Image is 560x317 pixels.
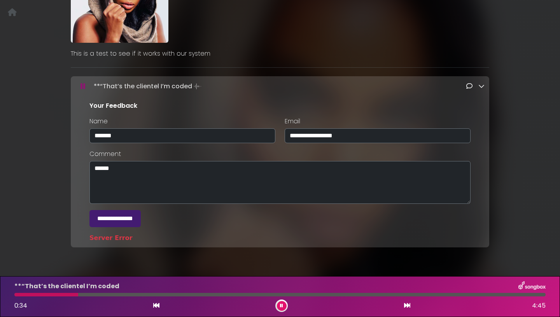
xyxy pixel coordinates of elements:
[89,150,121,158] label: Comment
[192,81,203,92] img: waveform4.gif
[71,49,489,58] p: This is a test to see if it works with our system
[89,117,108,125] label: Name
[89,101,471,110] p: Your Feedback
[94,81,203,92] p: **“That’s the clientel I’m coded
[89,233,471,243] div: Server Error
[285,117,300,125] label: Email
